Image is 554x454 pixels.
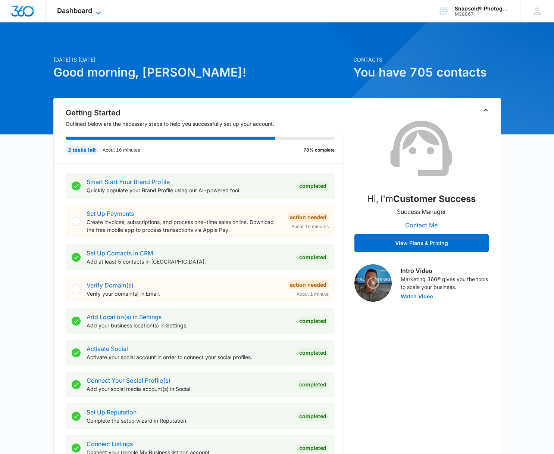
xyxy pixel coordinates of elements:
[87,258,291,265] p: Add at least 5 contacts in [GEOGRAPHIC_DATA].
[87,377,170,384] a: Connect Your Social Profile(s)
[66,120,344,128] p: Outlined below are the necessary steps to help you successfully set up your account.
[303,147,335,153] p: 78% complete
[401,275,489,291] p: Marketing 360® gives you the tools to scale your business.
[87,313,162,321] a: Add Location(s) in Settings
[87,321,291,329] p: Add your business location(s) in Settings.
[87,186,291,194] p: Quickly populate your Brand Profile using our AI-powered tool.
[353,63,501,81] h1: You have 705 contacts
[401,294,433,299] button: Watch Video
[398,216,445,234] button: Contact Me
[87,353,291,361] p: Activate your social account in order to connect your social profiles.
[87,218,282,234] p: Create invoices, subscriptions, and process one-time sales online. Download the free mobile app t...
[297,291,329,298] span: About 1 minute
[291,223,329,230] span: About 15 minutes
[87,178,170,186] a: Smart Start Your Brand Profile
[87,249,153,257] a: Set Up Contacts in CRM
[103,147,140,153] p: About 16 minutes
[455,6,509,12] div: account name
[87,440,133,448] a: Connect Listings
[353,56,501,63] p: Contacts
[481,106,490,115] button: Toggle Collapse
[87,290,282,298] p: Verify your domain(s) in Email.
[455,12,509,17] div: account id
[57,7,92,15] span: Dashboard
[393,193,476,204] strong: Customer Success
[397,207,446,216] p: Success Manager
[87,417,291,425] p: Complete the setup wizard in Reputation.
[297,444,329,453] div: Completed
[297,181,329,190] div: Completed
[354,234,489,252] button: View Plans & Pricing
[297,253,329,262] div: Completed
[297,412,329,421] div: Completed
[87,385,291,393] p: Add your social media account(s) in Social.
[87,345,128,352] a: Activate Social
[288,280,329,289] div: Action Needed
[87,408,137,416] a: Set Up Reputation
[354,264,392,302] img: Intro Video
[401,266,489,275] h3: Intro Video
[367,192,476,206] p: Hi, I'm
[384,112,459,186] img: Customer Success
[288,213,329,222] div: Action Needed
[66,107,344,118] h2: Getting Started
[66,146,98,155] div: 2 tasks left
[87,210,134,217] a: Set Up Payments
[87,282,134,289] a: Verify Domain(s)
[297,317,329,326] div: Completed
[297,348,329,357] div: Completed
[53,63,349,81] h1: Good morning, [PERSON_NAME]!
[53,56,349,63] p: [DATE] is [DATE]
[297,380,329,389] div: Completed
